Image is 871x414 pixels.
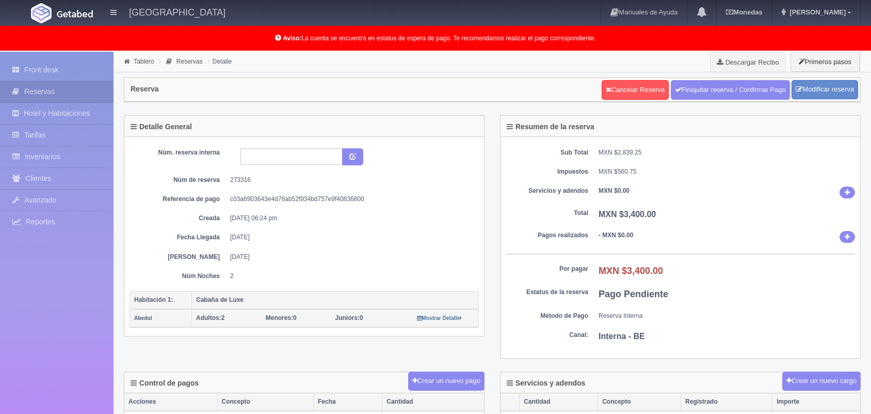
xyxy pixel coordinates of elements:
[266,314,297,321] span: 0
[602,80,669,100] a: Cancelar Reserva
[137,214,220,223] dt: Creada
[506,288,588,297] dt: Estatus de la reserva
[31,3,52,23] img: Getabed
[134,296,173,303] b: Habitación 1:
[726,8,762,16] b: Monedas
[230,176,471,185] dd: 273316
[129,5,225,18] h4: [GEOGRAPHIC_DATA]
[266,314,293,321] strong: Menores:
[205,56,234,66] li: Detalle
[787,8,846,16] span: [PERSON_NAME]
[417,314,462,321] a: Mostrar Detalle
[671,80,790,100] a: Finiquitar reserva / Confirmar Pago
[131,85,159,93] h4: Reserva
[506,167,588,176] dt: Impuestos
[599,332,645,341] b: Interna - BE
[335,314,363,321] span: 0
[599,289,668,299] b: Pago Pendiente
[131,379,199,387] h4: Control de pagos
[599,148,855,157] dd: MXN $2,839.25
[507,123,594,131] h4: Resumen de la reserva
[599,167,855,176] dd: MXN $560.75
[506,312,588,320] dt: Método de Pago
[408,372,485,391] button: Crear un nuevo pago
[507,379,585,387] h4: Servicios y adendos
[506,231,588,240] dt: Pagos realizados
[335,314,360,321] strong: Juniors:
[137,195,220,204] dt: Referencia de pago
[506,187,588,195] dt: Servicios y adendos
[134,58,154,65] a: Tablero
[124,393,217,411] th: Acciones
[506,265,588,273] dt: Por pagar
[137,176,220,185] dt: Núm de reserva
[137,233,220,242] dt: Fecha Llegada
[598,393,681,411] th: Concepto
[137,148,220,157] dt: Núm. reserva interna
[417,315,462,321] small: Mostrar Detalle
[176,58,203,65] a: Reservas
[230,272,471,281] dd: 2
[283,35,301,42] b: Aviso:
[599,232,633,239] b: - MXN $0.00
[506,331,588,340] dt: Canal:
[137,272,220,281] dt: Núm Noches
[506,148,588,157] dt: Sub Total
[599,187,630,194] b: MXN $0.00
[196,314,221,321] strong: Adultos:
[230,253,471,262] dd: [DATE]
[230,214,471,223] dd: [DATE] 06:24 pm
[57,10,93,18] img: Getabed
[196,314,224,321] span: 2
[131,123,192,131] h4: Detalle General
[599,312,855,320] dd: Reserva Interna
[134,315,152,321] small: Abedul
[599,210,656,219] b: MXN $3,400.00
[314,393,382,411] th: Fecha
[599,266,663,276] b: MXN $3,400.00
[782,372,861,391] button: Crear un nuevo cargo
[791,52,860,72] button: Primeros pasos
[217,393,313,411] th: Concepto
[192,291,479,309] th: Cabaña de Luxe
[137,253,220,262] dt: [PERSON_NAME]
[382,393,484,411] th: Cantidad
[792,80,858,99] a: Modificar reserva
[711,52,785,72] a: Descargar Recibo
[230,233,471,242] dd: [DATE]
[230,195,471,204] dd: c03a6903643e4d76ab52f934bd757e9f40836800
[681,393,772,411] th: Registrado
[506,209,588,218] dt: Total
[772,393,860,411] th: Importe
[520,393,598,411] th: Cantidad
